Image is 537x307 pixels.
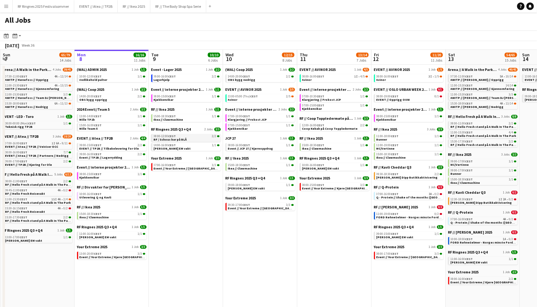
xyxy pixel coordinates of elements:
[77,87,147,107] div: (WAL) Coop 20251 Job2/214:00-20:00CEST2/2OBS bygg opprigg
[80,114,145,121] a: 13:00-14:00CEST1/1Mille TP2b
[58,115,65,119] span: 1 Job
[451,93,473,96] span: 11:00-15:30
[363,137,369,140] span: 1/1
[132,68,139,72] span: 1 Job
[302,94,368,101] a: 07:00-10:30CEST1/1Klargjøring // Frokost JCP
[154,137,187,142] span: RF / Schous bar på BLÅ
[300,67,336,72] span: EVENT // AVINOR 2025
[138,115,142,118] span: 1/1
[429,75,432,78] span: 3I
[80,124,102,127] span: 15:00-16:00
[5,87,60,91] span: AWITP // Hønefoss // Gjennomføring
[286,75,291,78] span: 2/2
[317,123,325,127] span: CEST
[80,74,145,81] a: 10:00-12:00CEST1/1Vedlikehold pulter
[5,105,48,109] span: AWITP // Hønefoss // Nedrigg
[376,75,442,78] div: •
[228,124,250,127] span: 07:00-15:00
[243,74,250,78] span: CEST
[228,127,248,131] span: Kjøkkenvikar
[429,108,436,111] span: 1 Job
[225,87,295,92] a: EVENT // AVINOR 20251 Job2/5
[391,134,399,138] span: CEST
[80,115,102,118] span: 13:00-14:00
[465,74,473,78] span: CEST
[5,75,28,78] span: 07:30-11:00
[451,92,517,100] a: 11:00-15:30CEST3/3AWITP // [PERSON_NAME] // Team DJ [PERSON_NAME]
[302,75,325,78] span: 08:00-16:00
[77,67,107,72] span: (WAL) ADMIN 2025
[374,87,428,92] span: EVENT // OSLO URBAN WEEK 2025
[300,67,369,87] div: EVENT // AVINOR 20251 Job4/508:00-16:00CEST1I•4/5Avinor
[451,87,515,91] span: AWITP // Jessheim // Gjennomføring
[376,94,442,101] a: 08:00-19:00CEST0/1EVENT // Opprigg OUW
[55,75,58,78] span: 4A
[228,114,294,121] a: 07:00-10:00CEST1/1Klargjøring // Frokost JCP
[376,78,386,82] span: Avinor
[225,107,278,112] span: Event // interne prosjekter 2025
[80,94,145,101] a: 14:00-20:00CEST2/2OBS bygg opprigg
[228,75,250,78] span: 14:00-20:00
[363,68,369,72] span: 4/5
[361,124,365,127] span: 2/2
[225,107,295,112] a: Event // interne prosjekter 20252 Jobs2/2
[5,102,28,105] span: 15:30-18:00
[300,116,353,121] span: RF // Coop Toppledermøte på Deichman Bjørvika
[77,136,147,141] a: EVENT // Atea // TP2B2 Jobs4/4
[508,68,518,72] span: 40/45
[154,134,220,141] a: 08:00-12:00CEST2/2RF / Schous bar på BLÅ
[355,117,362,120] span: 1 Job
[279,108,287,111] span: 2 Jobs
[225,67,295,72] a: (WAL) Coop 20251 Job2/2
[437,128,444,131] span: 3/3
[289,137,295,140] span: 1/1
[140,88,147,91] span: 2/2
[77,136,113,141] span: EVENT // Atea // TP2B
[376,115,399,118] span: 08:00-15:00
[300,87,352,92] span: Event // interne prosjekter 2025
[80,123,145,130] a: 15:00-16:00CEST1/1Mille Team 5
[94,94,102,98] span: CEST
[302,78,312,82] span: Avinor
[289,68,295,72] span: 2/2
[5,92,71,100] a: 11:00-15:30CEST3/3AWITP // Hønefoss // Team DJ [PERSON_NAME]
[451,131,473,134] span: 11:00-15:30
[280,137,287,140] span: 1 Job
[205,128,213,131] span: 2 Jobs
[280,88,287,91] span: 1 Job
[28,121,36,125] span: CEST
[448,67,518,114] div: Arena // A Walk in the Park 20254 Jobs40/4507:30-11:00CEST5A•10/14AWITP // [PERSON_NAME] // Oppri...
[391,114,399,118] span: CEST
[289,88,295,91] span: 2/5
[465,92,473,96] span: CEST
[374,107,444,127] div: Event // interne prosjekter 20251 Job1/108:00-15:00CEST1/1Kjøkkenvikar
[376,98,410,102] span: EVENT // Opprigg OUW
[154,94,220,101] a: 08:00-15:00CEST1/1Kjøkkenvikar
[77,67,147,87] div: (WAL) ADMIN 20251 Job1/110:00-12:00CEST1/1Vedlikehold pulter
[55,84,58,87] span: 4A
[3,67,72,72] a: Arena // A Walk in the Park 20254 Jobs39/45
[64,93,68,96] span: 3/3
[448,114,500,119] span: RF // Hello Fresh på A Walk In The Park
[286,124,291,127] span: 1/1
[154,74,220,81] a: 09:00-16:00CEST2/2Lagerhjelp
[500,75,503,78] span: 5A
[374,107,428,112] span: Event // interne prosjekter 2025
[3,114,72,119] a: EVENT - LED - Toro1 Job1/1
[289,108,295,111] span: 2/2
[451,96,529,100] span: AWITP // Jessheim // Team DJ Walkie
[391,74,399,78] span: CEST
[435,115,439,118] span: 1/1
[94,74,102,78] span: CEST
[64,122,68,125] span: 1/1
[151,107,221,127] div: RF // Ikea 20251 Job1/115:00-18:30CEST1/1Ikea // Clawmachine
[500,102,503,105] span: 4A
[448,114,518,119] a: RF // Hello Fresh på A Walk In The Park3 Jobs8/8
[363,88,369,91] span: 2/2
[5,122,36,125] span: 08:00-00:00 (Mon)
[212,75,216,78] span: 2/2
[5,78,49,82] span: AWITP // Hønefoss // Opprigg
[151,87,221,107] div: Event // interne prosjekter 20251 Job1/108:00-15:00CEST1/1Kjøkkenvikar
[300,136,369,141] a: RF // Ikea 20251 Job1/1
[506,84,513,87] span: 14/14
